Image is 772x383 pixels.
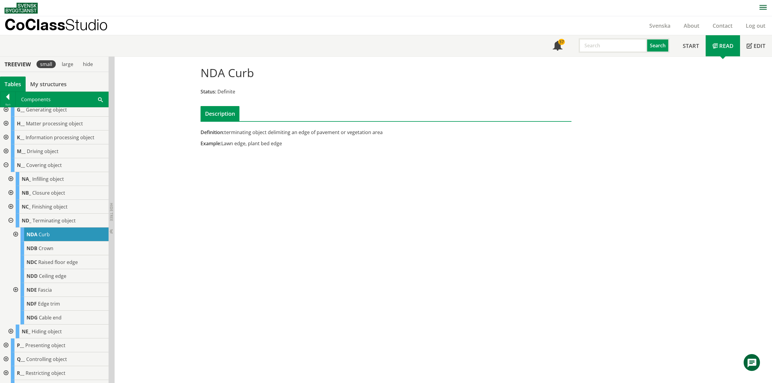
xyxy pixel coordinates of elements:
[26,120,83,127] span: Matter processing object
[201,106,239,121] div: Description
[22,190,31,196] span: NB_
[27,314,38,321] span: NDG
[17,106,25,113] span: G__
[65,16,108,33] span: Studio
[17,370,24,376] span: R__
[201,140,445,147] div: Lawn edge, plant bed edge
[27,148,59,155] span: Driving object
[32,328,62,335] span: Hiding object
[58,60,77,68] div: large
[706,35,740,56] a: Read
[5,21,108,28] p: CoClass
[706,22,739,29] a: Contact
[739,22,772,29] a: Log out
[26,106,67,113] span: Generating object
[79,60,96,68] div: hide
[32,190,65,196] span: Closure object
[38,300,60,307] span: Edge trim
[39,245,53,252] span: Crown
[22,328,30,335] span: NE_
[683,42,699,49] span: Start
[26,370,65,376] span: Restricting object
[33,217,76,224] span: Terminating object
[109,203,114,221] span: Hide tree
[647,38,669,53] button: Search
[5,16,121,35] a: CoClassStudio
[17,356,25,363] span: Q__
[754,42,765,49] span: Edit
[38,287,52,293] span: Fascia
[27,300,37,307] span: NDF
[546,35,569,56] a: 37
[676,35,706,56] a: Start
[217,88,235,95] span: Definite
[22,176,31,182] span: NA_
[27,245,37,252] span: NDB
[26,356,67,363] span: Controlling object
[27,231,37,238] span: NDA
[5,3,38,14] img: Svensk Byggtjänst
[201,140,221,147] span: Example:
[553,42,562,51] span: Notifications
[27,273,38,279] span: NDD
[201,88,216,95] span: Status:
[17,162,25,168] span: N__
[558,39,565,45] div: 37
[36,60,56,68] div: small
[98,96,103,102] span: Search within table
[39,231,50,238] span: Curb
[719,42,733,49] span: Read
[579,38,647,53] input: Search
[32,176,64,182] span: Infilling object
[22,217,31,224] span: ND_
[22,203,31,210] span: NC_
[677,22,706,29] a: About
[27,287,37,293] span: NDE
[26,134,94,141] span: Information processing object
[32,203,68,210] span: Finishing object
[1,61,34,67] div: Treeview
[17,134,24,141] span: K__
[25,342,65,349] span: Presenting object
[38,259,78,265] span: Raised floor edge
[643,22,677,29] a: Svenska
[39,314,62,321] span: Cable end
[26,162,62,168] span: Covering object
[201,66,254,79] h1: NDA Curb
[26,77,71,92] a: My structures
[740,35,772,56] a: Edit
[39,273,66,279] span: Ceiling edge
[201,129,224,136] span: Definition:
[16,92,108,107] div: Components
[17,148,26,155] span: M__
[17,120,25,127] span: H__
[27,259,37,265] span: NDC
[17,342,24,349] span: P__
[201,129,445,136] div: terminating object delimiting an edge of pavement or vegetation area
[0,102,15,107] div: Back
